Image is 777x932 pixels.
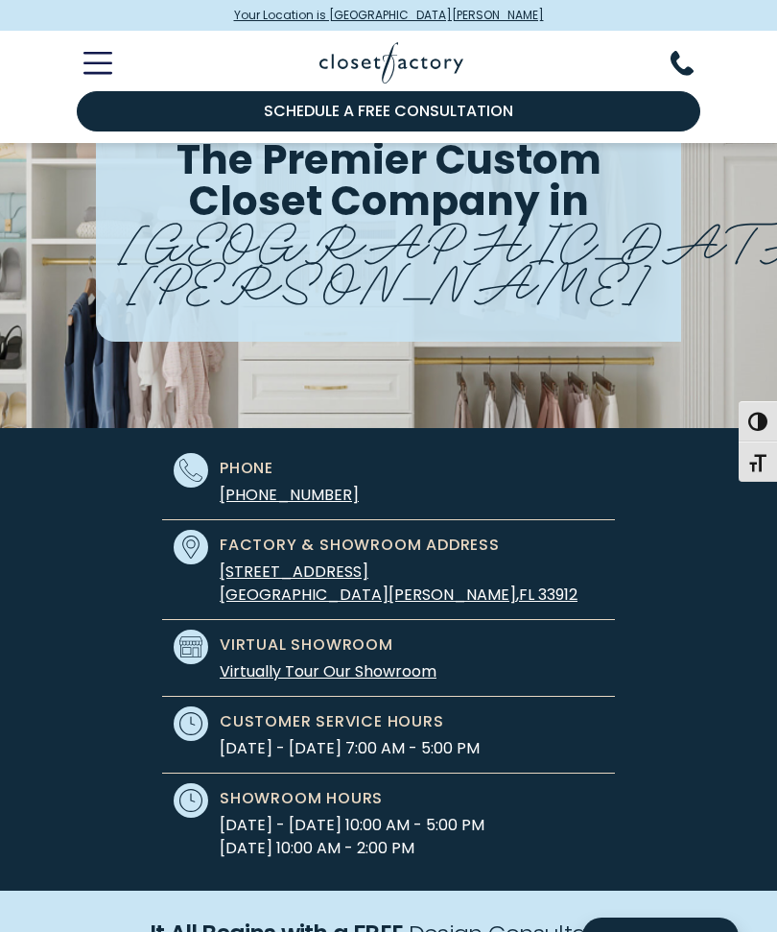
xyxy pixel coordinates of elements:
span: Your Location is [GEOGRAPHIC_DATA][PERSON_NAME] [234,7,544,24]
span: [DATE] - [DATE] 10:00 AM - 5:00 PM [220,814,484,837]
span: The Premier Custom Closet Company in [177,132,601,230]
span: [DATE] 10:00 AM - 2:00 PM [220,837,484,860]
span: Customer Service Hours [220,710,444,733]
a: [PHONE_NUMBER] [220,484,359,506]
span: FL [519,584,534,606]
img: Closet Factory Logo [319,42,463,84]
button: Toggle Mobile Menu [60,52,112,75]
span: 33912 [538,584,577,606]
button: Toggle High Contrast [739,401,777,442]
span: Factory & Showroom Address [220,534,500,557]
button: Phone Number [671,51,717,76]
span: Showroom Hours [220,787,383,810]
img: Showroom icon [179,635,202,658]
a: [STREET_ADDRESS] [GEOGRAPHIC_DATA][PERSON_NAME],FL 33912 [220,561,577,606]
button: Toggle Font size [739,442,777,482]
span: Phone [220,457,273,480]
span: [GEOGRAPHIC_DATA][PERSON_NAME] [220,584,516,606]
span: Virtual Showroom [220,633,393,657]
a: Virtually Tour Our Showroom [220,660,436,682]
span: [STREET_ADDRESS] [220,561,368,583]
span: [DATE] - [DATE] 7:00 AM - 5:00 PM [220,737,480,760]
a: Schedule a Free Consultation [77,91,700,131]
